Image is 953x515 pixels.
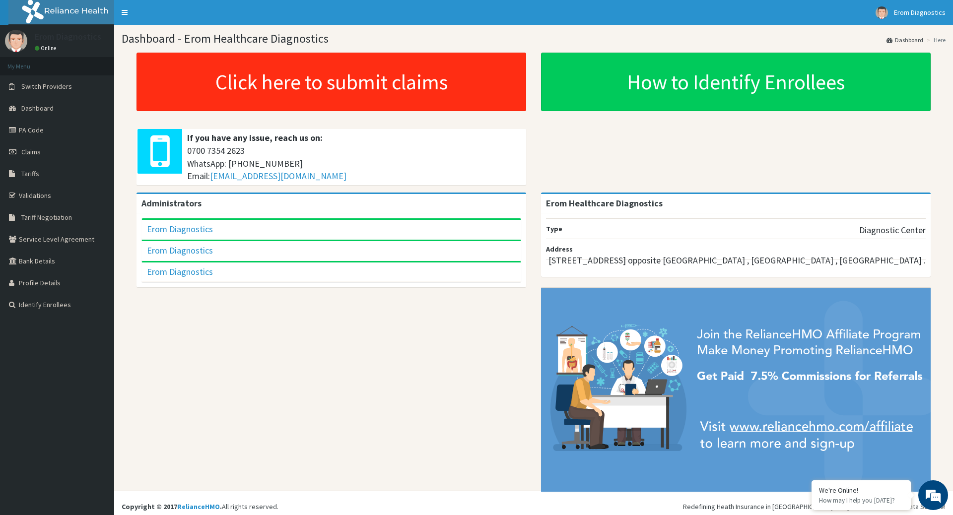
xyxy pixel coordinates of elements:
[886,36,923,44] a: Dashboard
[21,82,72,91] span: Switch Providers
[122,502,222,511] strong: Copyright © 2017 .
[546,224,562,233] b: Type
[819,496,903,505] p: How may I help you today?
[35,45,59,52] a: Online
[187,144,521,183] span: 0700 7354 2623 WhatsApp: [PHONE_NUMBER] Email:
[187,132,323,143] b: If you have any issue, reach us on:
[894,8,946,17] span: Erom Diagnostics
[541,288,931,492] img: provider-team-banner.png
[819,486,903,495] div: We're Online!
[546,245,573,254] b: Address
[147,266,213,277] a: Erom Diagnostics
[210,170,346,182] a: [EMAIL_ADDRESS][DOMAIN_NAME]
[21,213,72,222] span: Tariff Negotiation
[5,30,27,52] img: User Image
[21,104,54,113] span: Dashboard
[122,32,946,45] h1: Dashboard - Erom Healthcare Diagnostics
[541,53,931,111] a: How to Identify Enrollees
[141,197,202,209] b: Administrators
[683,502,946,512] div: Redefining Heath Insurance in [GEOGRAPHIC_DATA] using Telemedicine and Data Science!
[546,197,663,209] strong: Erom Healthcare Diagnostics
[548,254,926,267] p: [STREET_ADDRESS] opposite [GEOGRAPHIC_DATA] , [GEOGRAPHIC_DATA] , [GEOGRAPHIC_DATA] .
[876,6,888,19] img: User Image
[35,32,101,41] p: Erom Diagnostics
[136,53,526,111] a: Click here to submit claims
[147,245,213,256] a: Erom Diagnostics
[859,224,926,237] p: Diagnostic Center
[21,147,41,156] span: Claims
[147,223,213,235] a: Erom Diagnostics
[177,502,220,511] a: RelianceHMO
[21,169,39,178] span: Tariffs
[924,36,946,44] li: Here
